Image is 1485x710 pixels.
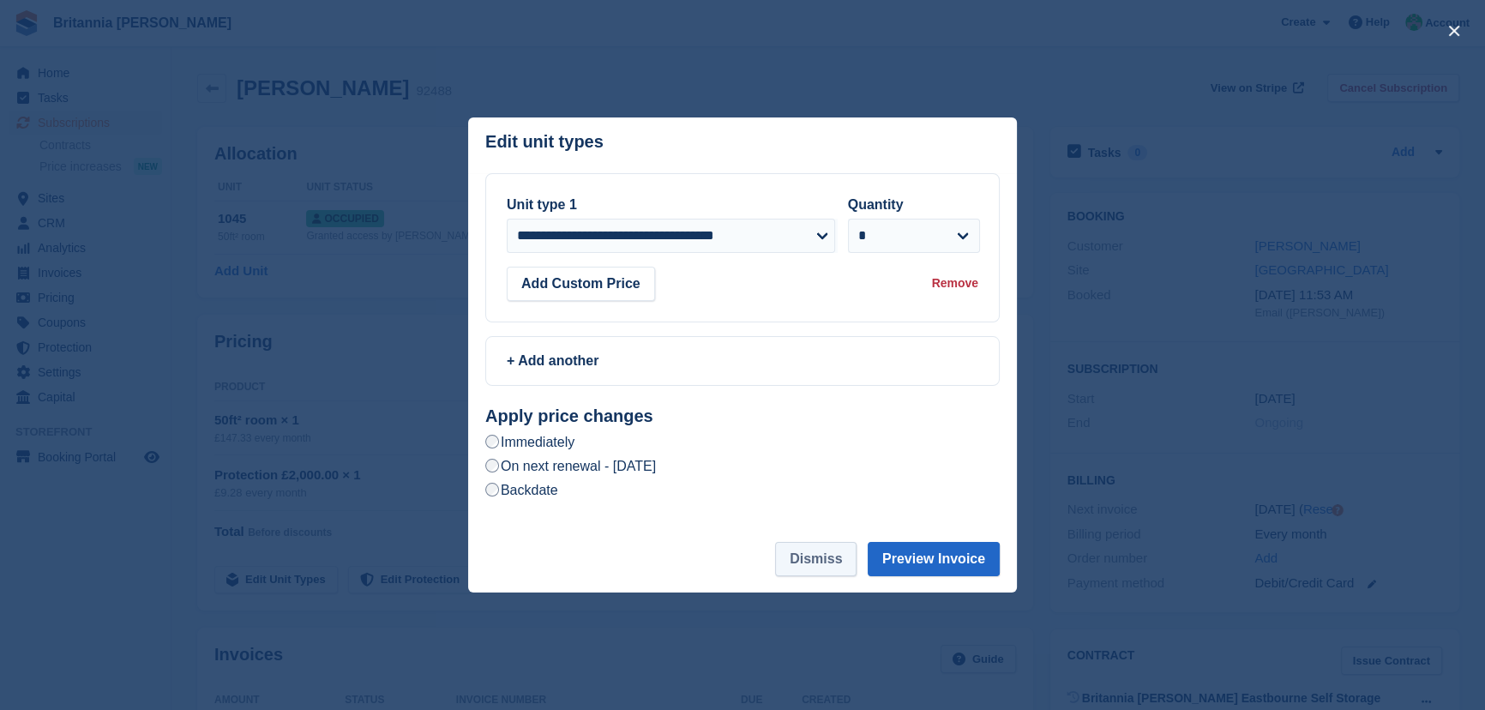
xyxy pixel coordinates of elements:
label: Quantity [848,197,904,212]
label: Unit type 1 [507,197,577,212]
strong: Apply price changes [485,406,653,425]
input: On next renewal - [DATE] [485,459,499,472]
button: close [1440,17,1468,45]
a: + Add another [485,336,1000,386]
div: + Add another [507,351,978,371]
p: Edit unit types [485,132,604,152]
button: Preview Invoice [868,542,1000,576]
label: Immediately [485,433,574,451]
input: Backdate [485,483,499,496]
button: Dismiss [775,542,857,576]
button: Add Custom Price [507,267,655,301]
label: Backdate [485,481,558,499]
div: Remove [932,274,978,292]
label: On next renewal - [DATE] [485,457,656,475]
input: Immediately [485,435,499,448]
